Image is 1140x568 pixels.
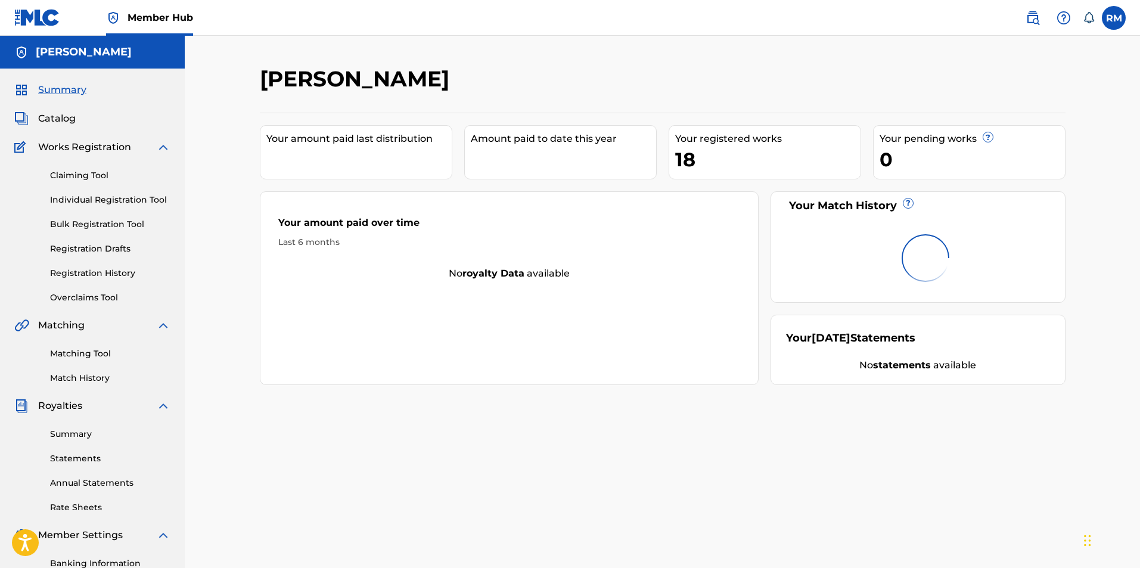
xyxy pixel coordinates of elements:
[14,9,60,26] img: MLC Logo
[50,428,170,440] a: Summary
[50,243,170,255] a: Registration Drafts
[14,528,29,542] img: Member Settings
[1057,11,1071,25] img: help
[156,140,170,154] img: expand
[880,146,1065,173] div: 0
[128,11,193,24] span: Member Hub
[106,11,120,25] img: Top Rightsholder
[156,399,170,413] img: expand
[156,318,170,333] img: expand
[50,452,170,465] a: Statements
[38,528,123,542] span: Member Settings
[786,198,1050,214] div: Your Match History
[36,45,132,59] h5: Ryan Marvel
[50,347,170,360] a: Matching Tool
[14,399,29,413] img: Royalties
[50,218,170,231] a: Bulk Registration Tool
[260,66,455,92] h2: [PERSON_NAME]
[14,318,29,333] img: Matching
[38,140,131,154] span: Works Registration
[156,528,170,542] img: expand
[983,132,993,142] span: ?
[14,111,76,126] a: CatalogCatalog
[50,501,170,514] a: Rate Sheets
[266,132,452,146] div: Your amount paid last distribution
[14,111,29,126] img: Catalog
[260,266,759,281] div: No available
[38,83,86,97] span: Summary
[471,132,656,146] div: Amount paid to date this year
[278,236,741,249] div: Last 6 months
[50,291,170,304] a: Overclaims Tool
[278,216,741,236] div: Your amount paid over time
[873,359,931,371] strong: statements
[1102,6,1126,30] div: User Menu
[50,194,170,206] a: Individual Registration Tool
[1021,6,1045,30] a: Public Search
[462,268,524,279] strong: royalty data
[1052,6,1076,30] div: Help
[1080,511,1140,568] iframe: Chat Widget
[14,140,30,154] img: Works Registration
[786,330,915,346] div: Your Statements
[14,83,29,97] img: Summary
[903,198,913,208] span: ?
[38,318,85,333] span: Matching
[50,477,170,489] a: Annual Statements
[1084,523,1091,558] div: Drag
[786,358,1050,373] div: No available
[1107,377,1140,473] iframe: Resource Center
[675,132,861,146] div: Your registered works
[50,372,170,384] a: Match History
[675,146,861,173] div: 18
[50,267,170,280] a: Registration History
[50,169,170,182] a: Claiming Tool
[880,132,1065,146] div: Your pending works
[1083,12,1095,24] div: Notifications
[892,224,959,291] img: preloader
[812,331,850,344] span: [DATE]
[14,83,86,97] a: SummarySummary
[38,111,76,126] span: Catalog
[1026,11,1040,25] img: search
[38,399,82,413] span: Royalties
[14,45,29,60] img: Accounts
